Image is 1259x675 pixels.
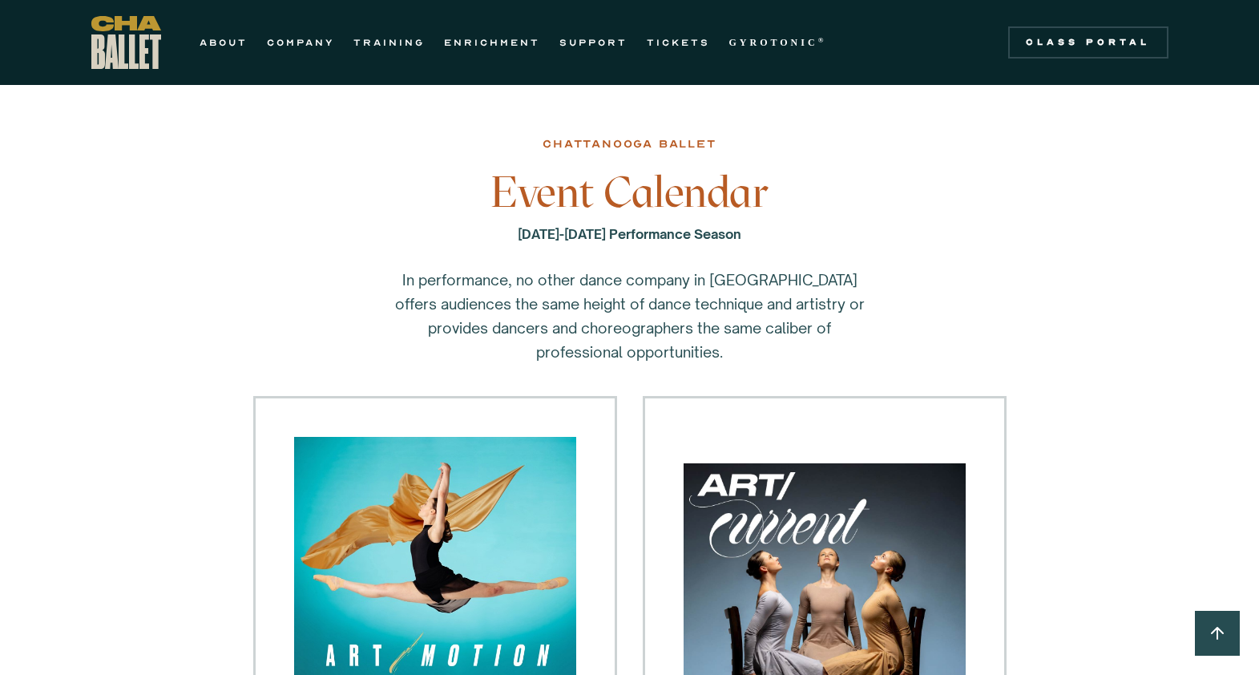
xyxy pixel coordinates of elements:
[353,33,425,52] a: TRAINING
[729,33,827,52] a: GYROTONIC®
[818,36,827,44] sup: ®
[444,33,540,52] a: ENRICHMENT
[91,16,161,69] a: home
[200,33,248,52] a: ABOUT
[1008,26,1168,59] a: Class Portal
[1018,36,1159,49] div: Class Portal
[559,33,627,52] a: SUPPORT
[369,168,890,216] h3: Event Calendar
[518,226,741,242] strong: [DATE]-[DATE] Performance Season
[647,33,710,52] a: TICKETS
[729,37,818,48] strong: GYROTONIC
[543,135,716,154] div: chattanooga ballet
[267,33,334,52] a: COMPANY
[389,268,870,364] p: In performance, no other dance company in [GEOGRAPHIC_DATA] offers audiences the same height of d...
